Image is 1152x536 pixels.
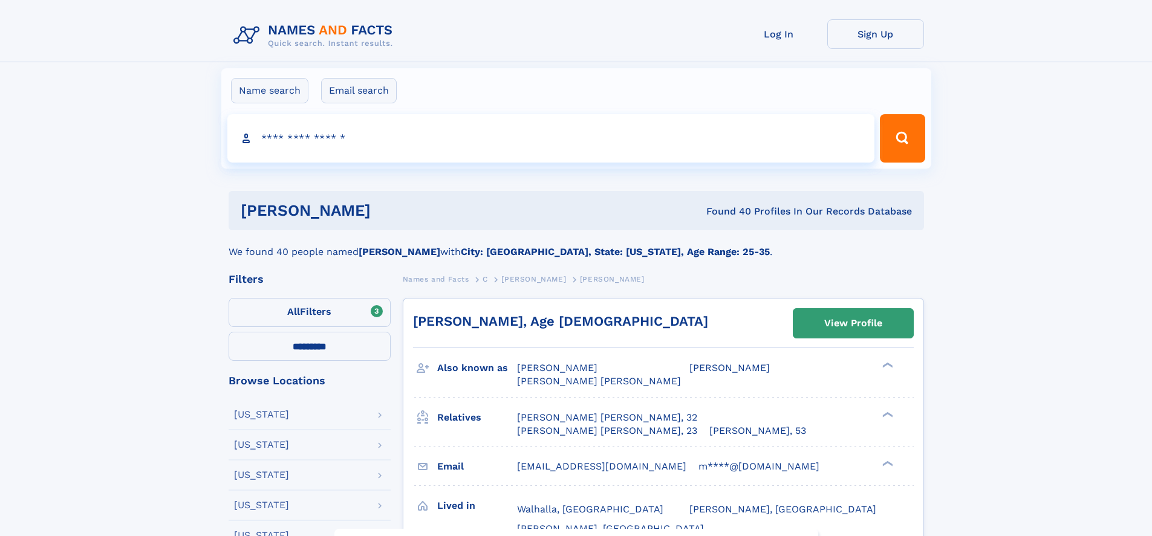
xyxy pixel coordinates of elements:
[234,470,289,480] div: [US_STATE]
[580,275,645,283] span: [PERSON_NAME]
[287,306,300,317] span: All
[880,114,925,163] button: Search Button
[234,500,289,510] div: [US_STATE]
[234,440,289,450] div: [US_STATE]
[879,361,894,369] div: ❯
[793,309,913,338] a: View Profile
[413,314,708,329] a: [PERSON_NAME], Age [DEMOGRAPHIC_DATA]
[437,407,517,428] h3: Relatives
[403,271,469,286] a: Names and Facts
[689,503,876,515] span: [PERSON_NAME], [GEOGRAPHIC_DATA]
[517,424,697,438] a: [PERSON_NAME] [PERSON_NAME], 23
[517,411,697,424] a: [PERSON_NAME] [PERSON_NAME], 32
[827,19,924,49] a: Sign Up
[483,271,488,286] a: C
[321,78,397,103] label: Email search
[437,456,517,477] h3: Email
[483,275,488,283] span: C
[231,78,308,103] label: Name search
[227,114,875,163] input: search input
[359,246,440,257] b: [PERSON_NAME]
[517,503,663,515] span: Walhalla, [GEOGRAPHIC_DATA]
[824,309,882,337] div: View Profile
[731,19,827,49] a: Log In
[437,496,517,516] h3: Lived in
[461,246,770,257] b: City: [GEOGRAPHIC_DATA], State: [US_STATE], Age Range: 25-35
[234,410,289,419] div: [US_STATE]
[689,362,770,373] span: [PERSON_NAME]
[501,275,566,283] span: [PERSON_NAME]
[517,460,686,472] span: [EMAIL_ADDRESS][DOMAIN_NAME]
[517,362,597,373] span: [PERSON_NAME]
[501,271,566,286] a: [PERSON_NAME]
[229,298,391,327] label: Filters
[517,523,704,534] span: [PERSON_NAME], [GEOGRAPHIC_DATA]
[709,424,806,438] a: [PERSON_NAME], 53
[437,358,517,378] h3: Also known as
[879,410,894,418] div: ❯
[879,459,894,467] div: ❯
[229,274,391,285] div: Filters
[538,205,912,218] div: Found 40 Profiles In Our Records Database
[229,230,924,259] div: We found 40 people named with .
[241,203,539,218] h1: [PERSON_NAME]
[517,375,681,387] span: [PERSON_NAME] [PERSON_NAME]
[229,19,403,52] img: Logo Names and Facts
[229,375,391,386] div: Browse Locations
